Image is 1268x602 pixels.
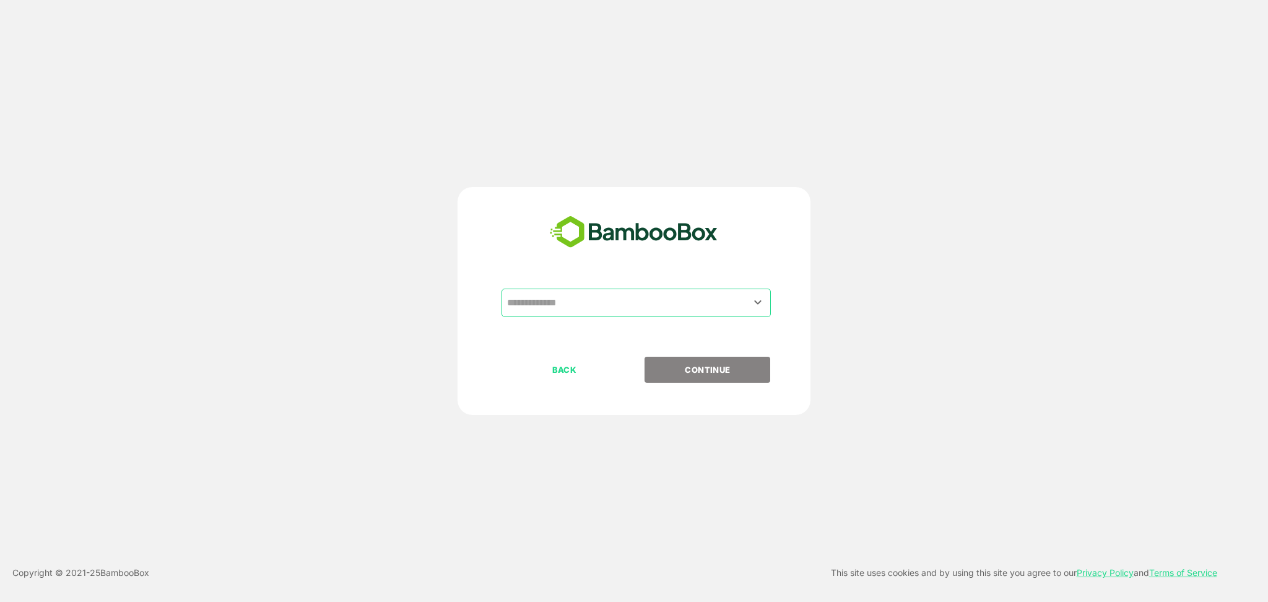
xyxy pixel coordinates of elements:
[831,565,1217,580] p: This site uses cookies and by using this site you agree to our and
[503,363,627,377] p: BACK
[645,357,770,383] button: CONTINUE
[1077,567,1134,578] a: Privacy Policy
[750,294,766,311] button: Open
[543,212,724,253] img: bamboobox
[646,363,770,377] p: CONTINUE
[12,565,149,580] p: Copyright © 2021- 25 BambooBox
[502,357,627,383] button: BACK
[1149,567,1217,578] a: Terms of Service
